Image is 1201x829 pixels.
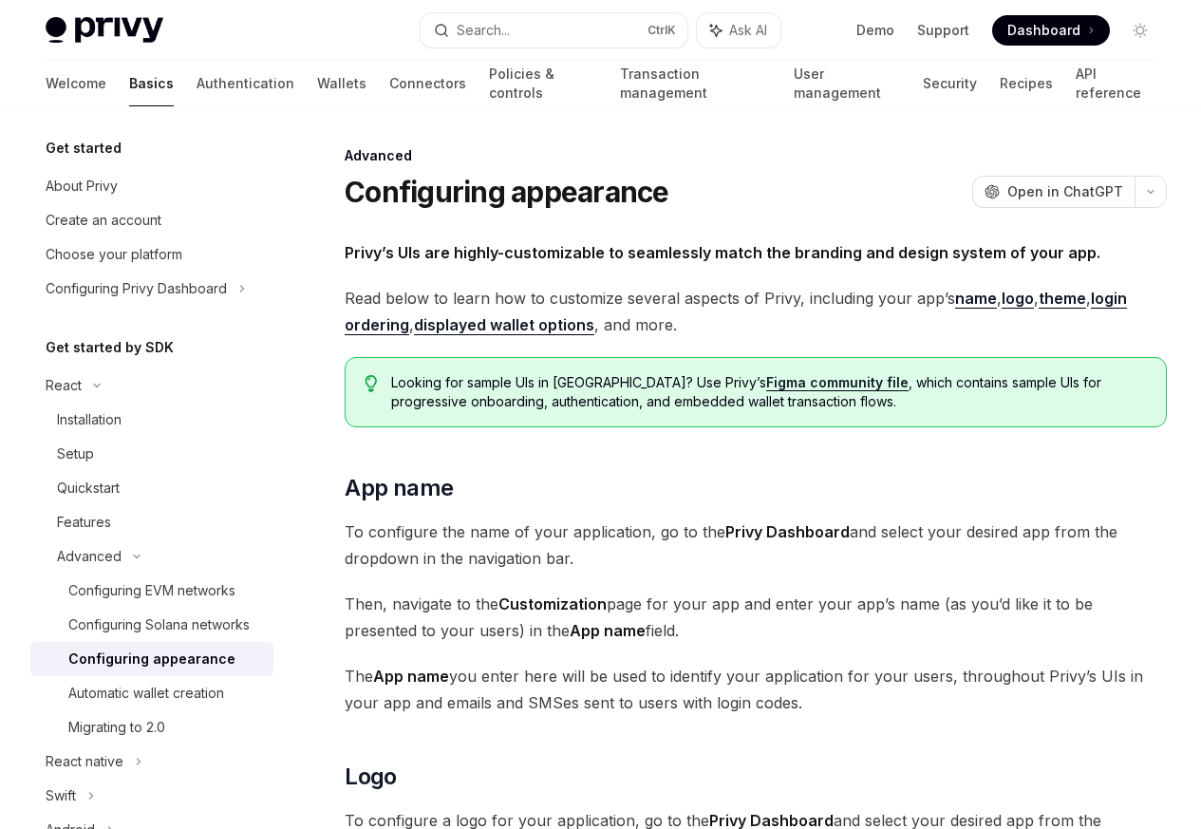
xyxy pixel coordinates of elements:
a: Installation [30,403,273,437]
span: Open in ChatGPT [1007,182,1123,201]
div: Advanced [57,545,122,568]
div: Configuring appearance [68,648,235,670]
a: Automatic wallet creation [30,676,273,710]
div: Automatic wallet creation [68,682,224,705]
a: About Privy [30,169,273,203]
div: Choose your platform [46,243,182,266]
a: Figma community file [766,374,909,391]
a: Authentication [197,61,294,106]
strong: App name [570,621,646,640]
div: Migrating to 2.0 [68,716,165,739]
a: Policies & controls [489,61,597,106]
a: User management [794,61,901,106]
div: Swift [46,784,76,807]
a: Connectors [389,61,466,106]
span: Logo [345,762,397,792]
a: API reference [1076,61,1155,106]
img: light logo [46,17,163,44]
a: Migrating to 2.0 [30,710,273,744]
div: Configuring Solana networks [68,613,250,636]
div: Create an account [46,209,161,232]
span: The you enter here will be used to identify your application for your users, throughout Privy’s U... [345,663,1167,716]
span: Ask AI [729,21,767,40]
div: About Privy [46,175,118,198]
a: Configuring appearance [30,642,273,676]
a: Support [917,21,969,40]
strong: Customization [498,594,607,613]
a: name [955,289,997,309]
a: Choose your platform [30,237,273,272]
a: Create an account [30,203,273,237]
span: Read below to learn how to customize several aspects of Privy, including your app’s , , , , , and... [345,285,1167,338]
button: Open in ChatGPT [972,176,1135,208]
div: Quickstart [57,477,120,499]
span: Ctrl K [647,23,676,38]
span: To configure the name of your application, go to the and select your desired app from the dropdow... [345,518,1167,572]
h5: Get started by SDK [46,336,174,359]
a: Configuring EVM networks [30,574,273,608]
strong: Privy’s UIs are highly-customizable to seamlessly match the branding and design system of your app. [345,243,1100,262]
div: Features [57,511,111,534]
a: Security [923,61,977,106]
button: Ask AI [697,13,780,47]
a: Features [30,505,273,539]
span: Then, navigate to the page for your app and enter your app’s name (as you’d like it to be present... [345,591,1167,644]
button: Toggle dark mode [1125,15,1155,46]
a: Demo [856,21,894,40]
span: Looking for sample UIs in [GEOGRAPHIC_DATA]? Use Privy’s , which contains sample UIs for progress... [391,373,1147,411]
div: React [46,374,82,397]
div: Configuring Privy Dashboard [46,277,227,300]
h5: Get started [46,137,122,160]
a: Dashboard [992,15,1110,46]
a: Quickstart [30,471,273,505]
a: Basics [129,61,174,106]
div: Installation [57,408,122,431]
a: displayed wallet options [414,315,594,335]
svg: Tip [365,375,378,392]
a: Setup [30,437,273,471]
a: Wallets [317,61,366,106]
a: logo [1002,289,1034,309]
span: App name [345,473,453,503]
a: Recipes [1000,61,1053,106]
span: Dashboard [1007,21,1080,40]
div: Setup [57,443,94,465]
div: React native [46,750,123,773]
h1: Configuring appearance [345,175,669,209]
a: Configuring Solana networks [30,608,273,642]
strong: App name [373,667,449,686]
a: Transaction management [620,61,770,106]
button: Search...CtrlK [421,13,687,47]
strong: Privy Dashboard [725,522,850,541]
div: Configuring EVM networks [68,579,235,602]
div: Search... [457,19,510,42]
a: Welcome [46,61,106,106]
a: theme [1039,289,1086,309]
div: Advanced [345,146,1167,165]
